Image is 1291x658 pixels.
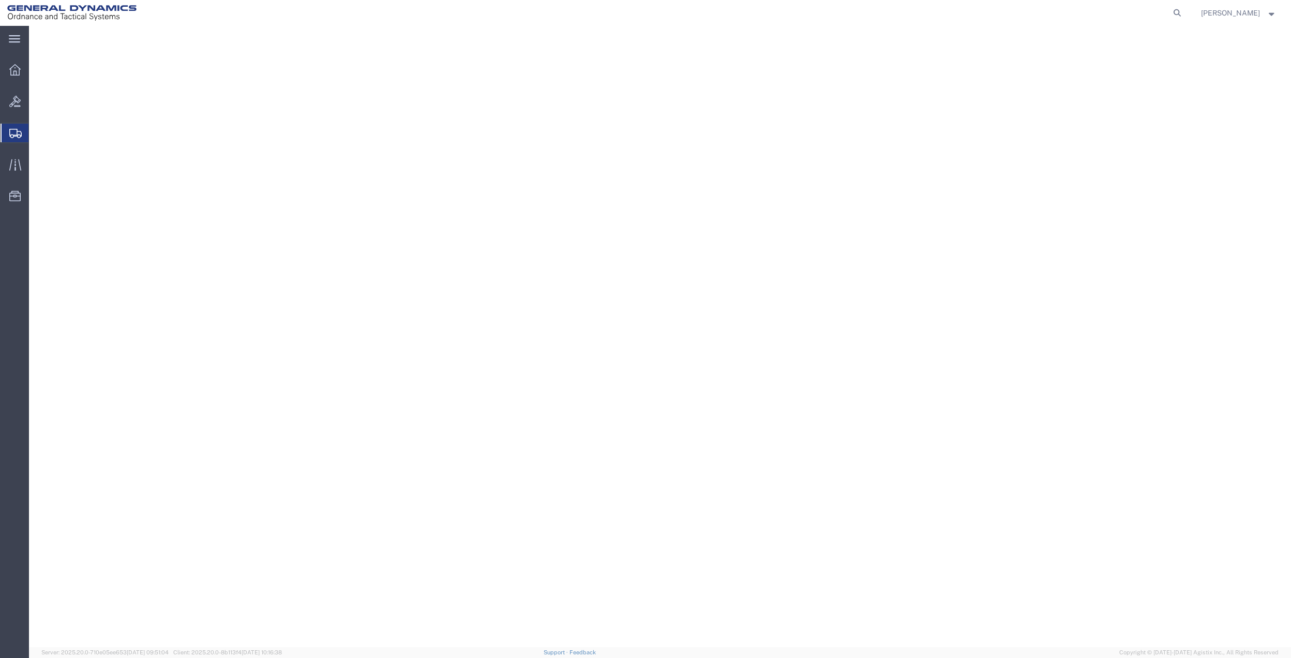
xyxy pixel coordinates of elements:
[569,649,596,655] a: Feedback
[29,26,1291,647] iframe: FS Legacy Container
[1201,7,1260,19] span: Nicholas Bohmer
[544,649,569,655] a: Support
[7,5,137,21] img: logo
[127,649,169,655] span: [DATE] 09:51:04
[41,649,169,655] span: Server: 2025.20.0-710e05ee653
[1119,648,1279,657] span: Copyright © [DATE]-[DATE] Agistix Inc., All Rights Reserved
[1200,7,1277,19] button: [PERSON_NAME]
[242,649,282,655] span: [DATE] 10:16:38
[173,649,282,655] span: Client: 2025.20.0-8b113f4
